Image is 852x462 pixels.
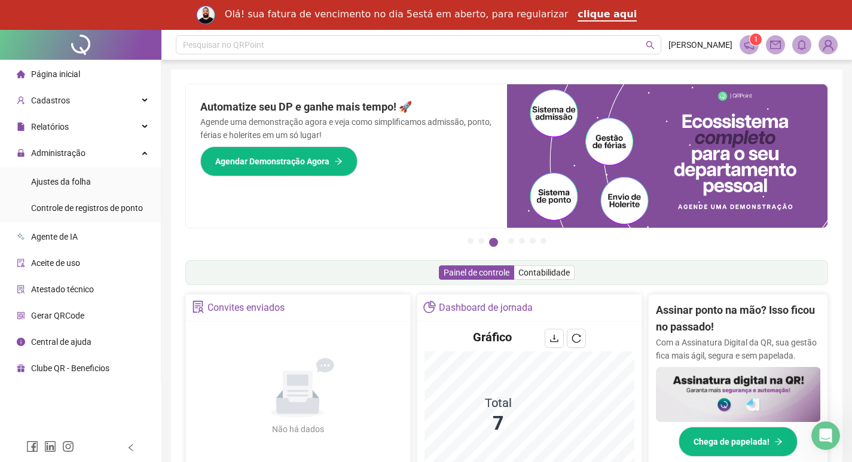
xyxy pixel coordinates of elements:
[127,443,135,452] span: left
[478,238,484,244] button: 2
[200,99,493,115] h2: Automatize seu DP e ganhe mais tempo! 🚀
[62,440,74,452] span: instagram
[744,39,755,50] span: notification
[468,238,474,244] button: 1
[31,122,69,131] span: Relatórios
[225,8,569,20] div: Olá! sua fatura de vencimento no dia 5está em aberto, para regularizar
[44,440,56,452] span: linkedin
[811,421,840,450] iframe: Intercom live chat
[796,39,807,50] span: bell
[31,96,70,105] span: Cadastros
[530,238,536,244] button: 6
[334,157,343,166] span: arrow-right
[215,155,329,168] span: Agendar Demonstração Agora
[549,334,559,343] span: download
[668,38,732,51] span: [PERSON_NAME]
[473,329,512,345] h4: Gráfico
[207,298,285,318] div: Convites enviados
[656,336,821,362] p: Com a Assinatura Digital da QR, sua gestão fica mais ágil, segura e sem papelada.
[17,311,25,320] span: qrcode
[489,238,498,247] button: 3
[819,36,837,54] img: 88995
[200,146,358,176] button: Agendar Demonstração Agora
[578,8,637,22] a: clique aqui
[17,123,25,131] span: file
[519,238,525,244] button: 5
[31,203,143,213] span: Controle de registros de ponto
[17,96,25,105] span: user-add
[750,33,762,45] sup: 1
[518,268,570,277] span: Contabilidade
[17,149,25,157] span: lock
[540,238,546,244] button: 7
[31,258,80,268] span: Aceite de uso
[17,285,25,293] span: solution
[646,41,655,50] span: search
[507,84,828,228] img: banner%2Fd57e337e-a0d3-4837-9615-f134fc33a8e6.png
[192,301,204,313] span: solution
[774,437,783,446] span: arrow-right
[31,311,84,320] span: Gerar QRCode
[26,440,38,452] span: facebook
[508,238,514,244] button: 4
[444,268,509,277] span: Painel de controle
[31,337,91,347] span: Central de ajuda
[243,423,353,436] div: Não há dados
[31,284,94,294] span: Atestado técnico
[17,259,25,267] span: audit
[439,298,533,318] div: Dashboard de jornada
[770,39,781,50] span: mail
[694,435,769,448] span: Chega de papelada!
[31,232,78,241] span: Agente de IA
[31,363,109,373] span: Clube QR - Beneficios
[31,69,80,79] span: Página inicial
[679,427,798,457] button: Chega de papelada!
[200,115,493,142] p: Agende uma demonstração agora e veja como simplificamos admissão, ponto, férias e holerites em um...
[17,364,25,372] span: gift
[754,35,758,44] span: 1
[31,148,85,158] span: Administração
[17,338,25,346] span: info-circle
[656,367,821,422] img: banner%2F02c71560-61a6-44d4-94b9-c8ab97240462.png
[196,5,215,25] img: Profile image for Rodolfo
[17,70,25,78] span: home
[656,302,821,336] h2: Assinar ponto na mão? Isso ficou no passado!
[31,177,91,186] span: Ajustes da folha
[423,301,436,313] span: pie-chart
[572,334,581,343] span: reload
